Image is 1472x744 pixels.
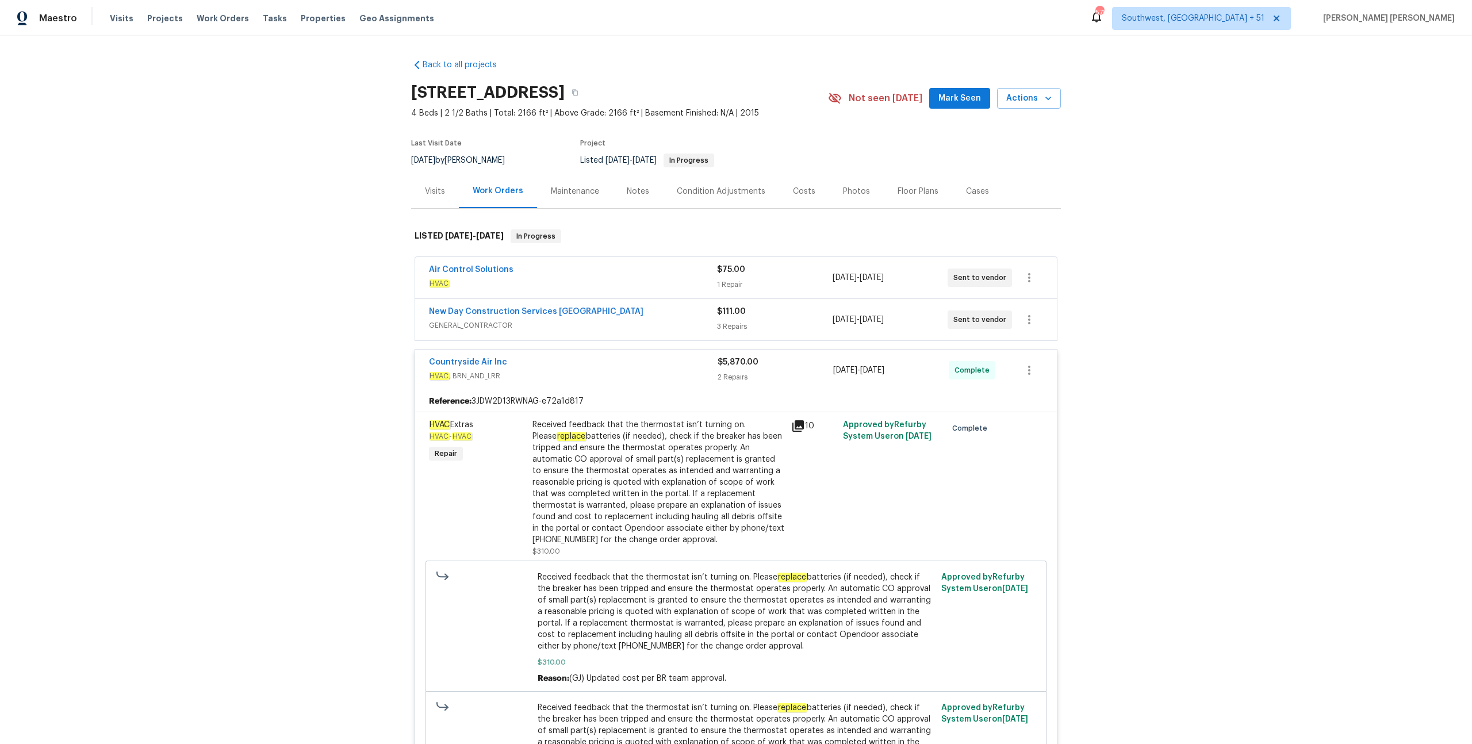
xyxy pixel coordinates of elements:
[445,232,473,240] span: [DATE]
[997,88,1061,109] button: Actions
[445,232,504,240] span: -
[833,272,884,283] span: -
[953,314,1011,325] span: Sent to vendor
[557,432,586,441] em: replace
[952,423,992,434] span: Complete
[569,674,726,682] span: (GJ) Updated cost per BR team approval.
[415,391,1057,412] div: 3JDW2D13RWNAG-e72a1d817
[1002,715,1028,723] span: [DATE]
[411,154,519,167] div: by [PERSON_NAME]
[627,186,649,197] div: Notes
[1006,91,1052,106] span: Actions
[110,13,133,24] span: Visits
[429,432,449,440] em: HVAC
[954,365,994,376] span: Complete
[791,419,836,433] div: 10
[429,372,449,380] em: HVAC
[938,91,981,106] span: Mark Seen
[929,88,990,109] button: Mark Seen
[833,314,884,325] span: -
[39,13,77,24] span: Maestro
[860,316,884,324] span: [DATE]
[898,186,938,197] div: Floor Plans
[512,231,560,242] span: In Progress
[777,573,807,582] em: replace
[1002,585,1028,593] span: [DATE]
[473,185,523,197] div: Work Orders
[580,140,605,147] span: Project
[411,156,435,164] span: [DATE]
[777,703,807,712] em: replace
[429,308,643,316] a: New Day Construction Services [GEOGRAPHIC_DATA]
[580,156,714,164] span: Listed
[147,13,183,24] span: Projects
[793,186,815,197] div: Costs
[632,156,657,164] span: [DATE]
[429,279,449,287] em: HVAC
[538,572,935,652] span: Received feedback that the thermostat isn’t turning on. Please batteries (if needed), check if th...
[605,156,657,164] span: -
[860,274,884,282] span: [DATE]
[717,279,832,290] div: 1 Repair
[953,272,1011,283] span: Sent to vendor
[1122,13,1264,24] span: Southwest, [GEOGRAPHIC_DATA] + 51
[429,396,471,407] b: Reference:
[860,366,884,374] span: [DATE]
[263,14,287,22] span: Tasks
[430,448,462,459] span: Repair
[429,420,450,429] em: HVAC
[665,157,713,164] span: In Progress
[415,229,504,243] h6: LISTED
[476,232,504,240] span: [DATE]
[452,432,472,440] em: HVAC
[411,87,565,98] h2: [STREET_ADDRESS]
[538,674,569,682] span: Reason:
[1318,13,1455,24] span: [PERSON_NAME] [PERSON_NAME]
[429,266,513,274] a: Air Control Solutions
[429,433,472,440] span: -
[359,13,434,24] span: Geo Assignments
[532,548,560,555] span: $310.00
[411,59,522,71] a: Back to all projects
[429,370,718,382] span: , BRN_AND_LRR
[411,140,462,147] span: Last Visit Date
[429,420,473,429] span: Extras
[197,13,249,24] span: Work Orders
[966,186,989,197] div: Cases
[605,156,630,164] span: [DATE]
[833,365,884,376] span: -
[301,13,346,24] span: Properties
[429,358,507,366] a: Countryside Air Inc
[833,274,857,282] span: [DATE]
[718,371,833,383] div: 2 Repairs
[843,421,931,440] span: Approved by Refurby System User on
[551,186,599,197] div: Maintenance
[717,321,832,332] div: 3 Repairs
[717,266,745,274] span: $75.00
[906,432,931,440] span: [DATE]
[677,186,765,197] div: Condition Adjustments
[718,358,758,366] span: $5,870.00
[843,186,870,197] div: Photos
[425,186,445,197] div: Visits
[717,308,746,316] span: $111.00
[833,366,857,374] span: [DATE]
[1095,7,1103,18] div: 578
[538,657,935,668] span: $310.00
[941,704,1028,723] span: Approved by Refurby System User on
[429,320,717,331] span: GENERAL_CONTRACTOR
[411,108,828,119] span: 4 Beds | 2 1/2 Baths | Total: 2166 ft² | Above Grade: 2166 ft² | Basement Finished: N/A | 2015
[833,316,857,324] span: [DATE]
[849,93,922,104] span: Not seen [DATE]
[941,573,1028,593] span: Approved by Refurby System User on
[532,419,784,546] div: Received feedback that the thermostat isn’t turning on. Please batteries (if needed), check if th...
[411,218,1061,255] div: LISTED [DATE]-[DATE]In Progress
[565,82,585,103] button: Copy Address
